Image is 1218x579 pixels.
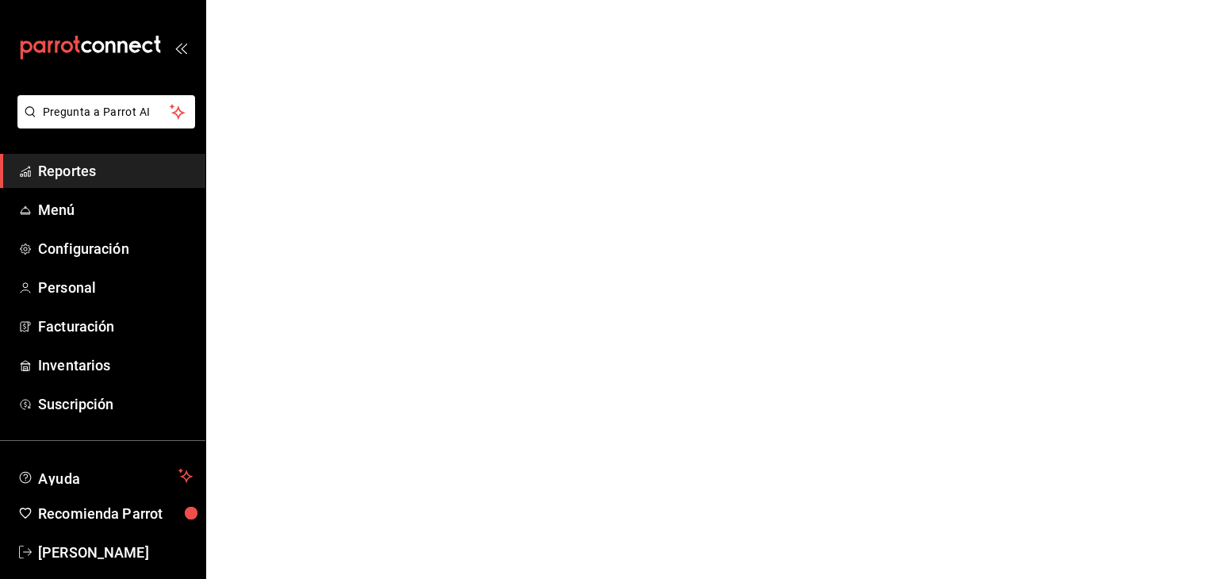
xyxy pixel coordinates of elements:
[38,542,193,563] span: [PERSON_NAME]
[38,355,193,376] span: Inventarios
[11,115,195,132] a: Pregunta a Parrot AI
[38,503,193,524] span: Recomienda Parrot
[38,199,193,220] span: Menú
[17,95,195,128] button: Pregunta a Parrot AI
[38,160,193,182] span: Reportes
[174,41,187,54] button: open_drawer_menu
[38,466,172,485] span: Ayuda
[38,316,193,337] span: Facturación
[38,277,193,298] span: Personal
[38,393,193,415] span: Suscripción
[38,238,193,259] span: Configuración
[43,104,170,121] span: Pregunta a Parrot AI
